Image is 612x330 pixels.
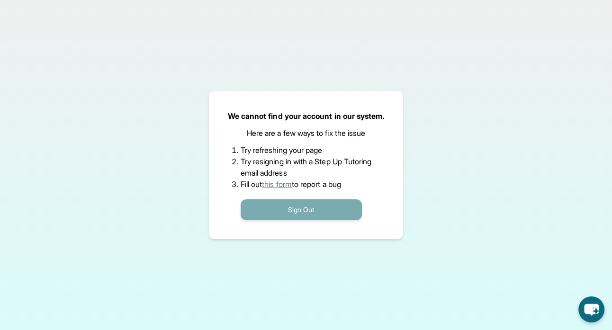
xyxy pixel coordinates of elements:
li: Try resigning in with a Step Up Tutoring email address [241,156,372,178]
button: chat-button [578,296,604,322]
li: Try refreshing your page [241,144,372,156]
p: We cannot find your account in our system. [228,110,385,122]
button: Sign Out [241,199,362,220]
p: Here are a few ways to fix the issue [247,127,366,139]
a: this form [262,179,292,189]
li: Fill out to report a bug [241,178,372,190]
a: Sign Out [241,205,362,214]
